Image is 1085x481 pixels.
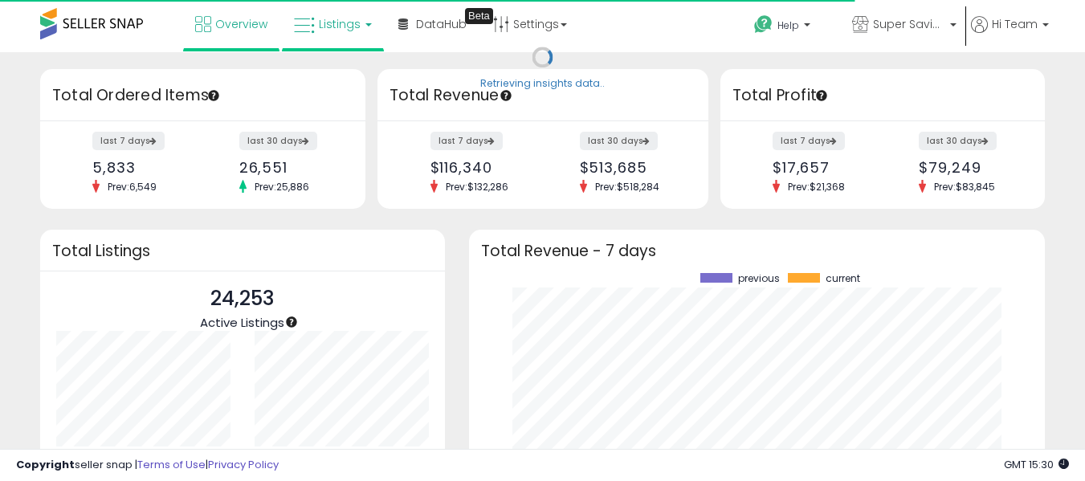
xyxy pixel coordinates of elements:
div: seller snap | | [16,458,279,473]
h3: Total Revenue [390,84,696,107]
span: Prev: $518,284 [587,180,667,194]
span: Prev: $21,368 [780,180,853,194]
div: 26,551 [239,159,337,176]
a: Hi Team [971,16,1049,52]
label: last 7 days [92,132,165,150]
h3: Total Listings [52,245,433,257]
a: Terms of Use [137,457,206,472]
span: Hi Team [992,16,1038,32]
span: Prev: 6,549 [100,180,165,194]
span: Active Listings [200,314,284,331]
b: 18675 [305,445,343,464]
div: Tooltip anchor [284,315,299,329]
span: Prev: $83,845 [926,180,1003,194]
h3: Total Revenue - 7 days [481,245,1033,257]
i: Get Help [753,14,773,35]
label: last 30 days [580,132,658,150]
span: Prev: 25,886 [247,180,317,194]
span: Listings [319,16,361,32]
div: Tooltip anchor [465,8,493,24]
a: Help [741,2,838,52]
label: last 30 days [239,132,317,150]
div: $79,249 [919,159,1017,176]
span: Super Savings Now (NEW) [873,16,945,32]
p: 24,253 [200,283,284,314]
div: $17,657 [773,159,871,176]
div: 5,833 [92,159,190,176]
span: current [826,273,860,284]
span: 2025-10-8 15:30 GMT [1004,457,1069,472]
h3: Total Ordered Items [52,84,353,107]
span: Overview [215,16,267,32]
strong: Copyright [16,457,75,472]
label: last 7 days [773,132,845,150]
h3: Total Profit [732,84,1034,107]
div: Tooltip anchor [206,88,221,103]
a: Privacy Policy [208,457,279,472]
b: 21923 [107,445,145,464]
div: $116,340 [430,159,531,176]
div: Retrieving insights data.. [480,77,605,92]
label: last 30 days [919,132,997,150]
div: Tooltip anchor [814,88,829,103]
span: Prev: $132,286 [438,180,516,194]
span: DataHub [416,16,467,32]
div: Tooltip anchor [499,88,513,103]
div: $513,685 [580,159,680,176]
label: last 7 days [430,132,503,150]
span: previous [738,273,780,284]
span: Help [777,18,799,32]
